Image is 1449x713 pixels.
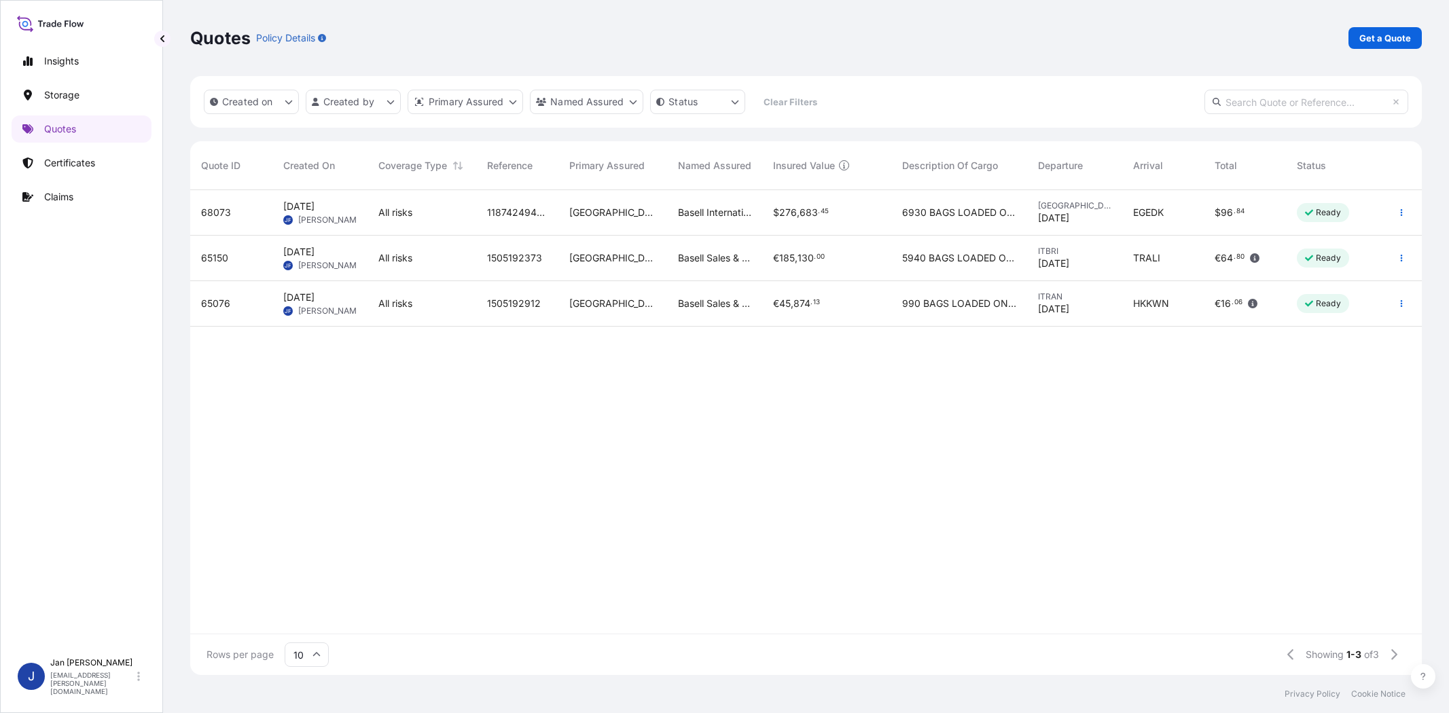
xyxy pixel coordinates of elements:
[793,299,810,308] span: 874
[1133,297,1169,310] span: HKKWN
[1038,257,1069,270] span: [DATE]
[1359,31,1411,45] p: Get a Quote
[256,31,315,45] p: Policy Details
[207,648,274,661] span: Rows per page
[487,206,548,219] span: 1187424940 5013112508 5013113957
[1234,255,1236,259] span: .
[773,299,779,308] span: €
[569,297,656,310] span: [GEOGRAPHIC_DATA]
[668,95,698,109] p: Status
[222,95,273,109] p: Created on
[1346,648,1361,661] span: 1-3
[190,27,251,49] p: Quotes
[1316,253,1341,263] p: Ready
[1364,648,1379,661] span: of 3
[378,251,412,265] span: All risks
[408,90,523,114] button: distributor Filter options
[1038,200,1111,211] span: [GEOGRAPHIC_DATA]
[814,255,816,259] span: .
[530,90,643,114] button: cargoOwner Filter options
[678,159,751,172] span: Named Assured
[429,95,503,109] p: Primary Assured
[285,304,291,318] span: JF
[1285,689,1340,699] a: Privacy Policy
[1038,211,1069,225] span: [DATE]
[1221,208,1233,217] span: 96
[12,115,151,143] a: Quotes
[283,245,315,259] span: [DATE]
[298,260,364,271] span: [PERSON_NAME]
[487,159,533,172] span: Reference
[1038,159,1083,172] span: Departure
[1038,291,1111,302] span: ITRAN
[1316,298,1341,309] p: Ready
[779,253,795,263] span: 185
[1236,209,1245,214] span: 84
[1133,251,1160,265] span: TRALI
[1297,159,1326,172] span: Status
[1215,159,1237,172] span: Total
[283,200,315,213] span: [DATE]
[44,190,73,204] p: Claims
[323,95,375,109] p: Created by
[779,208,797,217] span: 276
[487,251,542,265] span: 1505192373
[1348,27,1422,49] a: Get a Quote
[1215,299,1221,308] span: €
[810,300,812,305] span: .
[1038,302,1069,316] span: [DATE]
[1221,253,1233,263] span: 64
[283,291,315,304] span: [DATE]
[378,297,412,310] span: All risks
[1232,300,1234,305] span: .
[44,122,76,136] p: Quotes
[285,213,291,227] span: JF
[378,159,447,172] span: Coverage Type
[779,299,791,308] span: 45
[12,48,151,75] a: Insights
[773,159,835,172] span: Insured Value
[1306,648,1344,661] span: Showing
[678,251,751,265] span: Basell Sales & Marketing Company B.V.
[902,297,1016,310] span: 990 BAGS LOADED ONTO 18 PALLETS LOADED INTO 1 40' CONTAINER(S) CLYRELL EC340Q
[44,156,95,170] p: Certificates
[50,671,135,695] p: [EMAIL_ADDRESS][PERSON_NAME][DOMAIN_NAME]
[569,206,656,219] span: [GEOGRAPHIC_DATA]
[12,149,151,177] a: Certificates
[569,159,645,172] span: Primary Assured
[487,297,541,310] span: 1505192912
[818,209,820,214] span: .
[285,259,291,272] span: JF
[201,159,240,172] span: Quote ID
[298,306,364,316] span: [PERSON_NAME]
[764,95,817,109] p: Clear Filters
[752,91,828,113] button: Clear Filters
[678,297,751,310] span: Basell Sales & Marketing Company B.V.
[1234,209,1236,214] span: .
[283,159,335,172] span: Created On
[797,208,800,217] span: ,
[1316,207,1341,218] p: Ready
[902,159,998,172] span: Description Of Cargo
[201,297,230,310] span: 65076
[306,90,401,114] button: createdBy Filter options
[773,208,779,217] span: $
[550,95,624,109] p: Named Assured
[201,251,228,265] span: 65150
[12,183,151,211] a: Claims
[44,54,79,68] p: Insights
[50,657,135,668] p: Jan [PERSON_NAME]
[813,300,820,305] span: 13
[12,81,151,109] a: Storage
[791,299,793,308] span: ,
[773,253,779,263] span: €
[298,215,364,225] span: [PERSON_NAME]
[1236,255,1245,259] span: 80
[1133,159,1163,172] span: Arrival
[1234,300,1242,305] span: 06
[378,206,412,219] span: All risks
[201,206,231,219] span: 68073
[902,206,1016,219] span: 6930 BAGS LOADED ONTO 126 PALLETS LOADED INTO 7 40' HIGH CUBE CONTAINER PURELL PE 3020D
[798,253,814,263] span: 130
